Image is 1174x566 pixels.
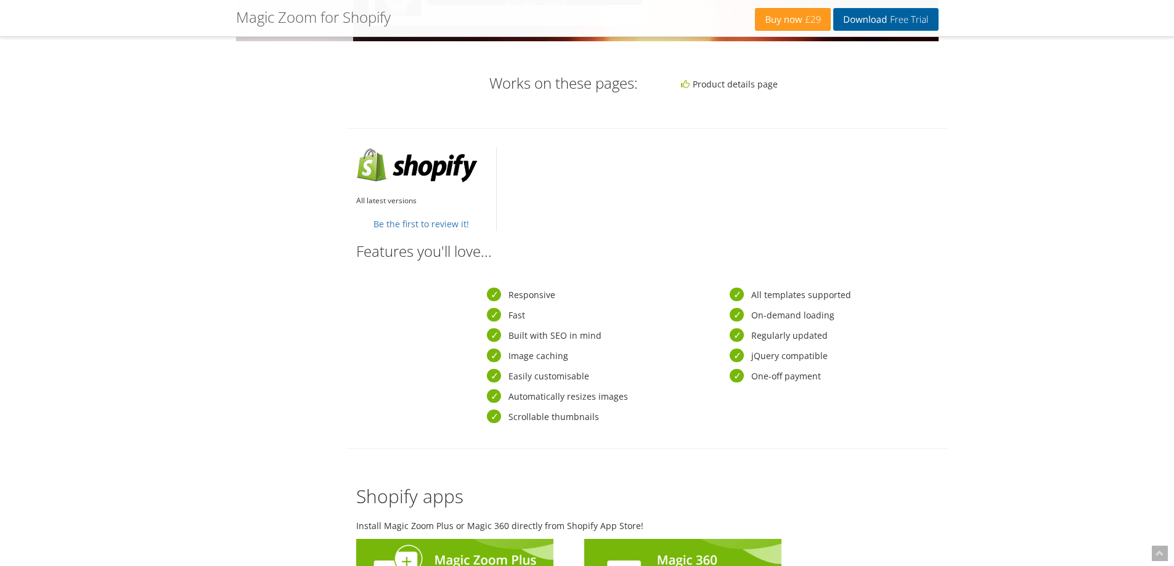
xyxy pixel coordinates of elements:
[487,288,638,302] li: Responsive
[730,349,929,363] li: jQuery compatible
[681,77,936,91] li: Product details page
[356,75,638,91] h3: Works on these pages:
[730,369,929,383] li: One-off payment
[730,328,929,342] li: Regularly updated
[487,308,638,322] li: Fast
[755,8,831,31] a: Buy now£29
[236,9,391,25] h1: Magic Zoom for Shopify
[730,288,929,302] li: All templates supported
[833,8,938,31] a: DownloadFree Trial
[487,369,638,383] li: Easily customisable
[487,389,638,403] li: Automatically resizes images
[487,328,638,342] li: Built with SEO in mind
[356,519,939,533] p: Install Magic Zoom Plus or Magic 360 directly from Shopify App Store!
[356,193,487,208] ul: All latest versions
[356,243,939,259] h3: Features you'll love...
[487,349,638,363] li: Image caching
[356,486,939,506] h2: Shopify apps
[373,218,469,230] a: Be the first to review it!
[802,15,821,25] span: £29
[487,410,638,424] li: Scrollable thumbnails
[730,308,929,322] li: On-demand loading
[887,15,928,25] span: Free Trial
